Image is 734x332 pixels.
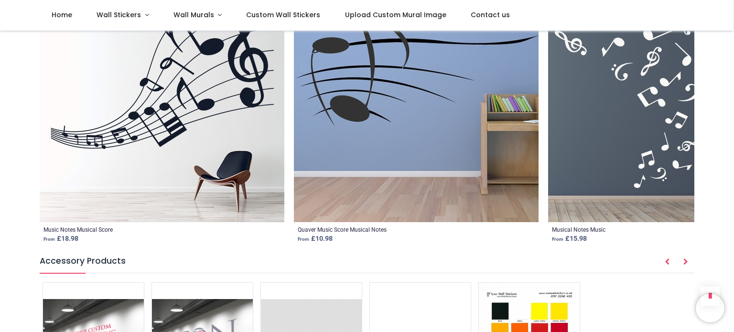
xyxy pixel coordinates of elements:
span: Contact us [471,10,510,20]
strong: £ 10.98 [298,235,333,243]
strong: £ 18.98 [43,235,78,243]
a: Music Notes Musical Score [43,226,113,234]
span: Upload Custom Mural Image [345,10,446,20]
span: From [298,236,309,242]
button: Prev [658,254,676,270]
span: From [43,236,55,242]
span: Wall Murals [173,10,214,20]
strong: £ 15.98 [552,235,587,243]
span: From [552,236,563,242]
h5: Accessory Products [40,255,694,273]
span: Wall Stickers [97,10,141,20]
span: Home [52,10,72,20]
iframe: Brevo live chat [696,294,724,322]
button: Next [677,254,694,270]
a: Quaver Music Score Musical Notes [298,226,387,234]
span: Custom Wall Stickers [246,10,320,20]
a: Musical Notes Music [552,226,605,234]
